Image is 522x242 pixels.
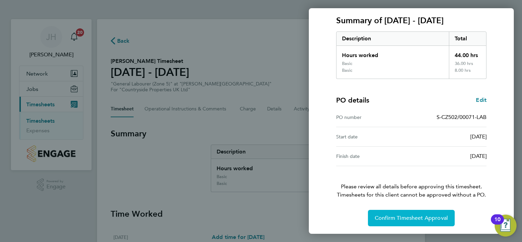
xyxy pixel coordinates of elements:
[449,68,486,79] div: 8.00 hrs
[476,96,486,104] a: Edit
[336,31,486,79] div: Summary of 25 - 31 Aug 2025
[328,166,495,199] p: Please review all details before approving this timesheet.
[449,61,486,68] div: 36.00 hrs
[368,210,455,226] button: Confirm Timesheet Approval
[336,46,449,61] div: Hours worked
[336,133,411,141] div: Start date
[437,114,486,120] span: S-CZ502/00071-LAB
[411,152,486,160] div: [DATE]
[449,46,486,61] div: 44.00 hrs
[342,61,352,66] div: Basic
[342,68,352,73] div: Basic
[328,191,495,199] span: Timesheets for this client cannot be approved without a PO.
[411,133,486,141] div: [DATE]
[336,15,486,26] h3: Summary of [DATE] - [DATE]
[449,32,486,45] div: Total
[336,152,411,160] div: Finish date
[336,113,411,121] div: PO number
[336,32,449,45] div: Description
[336,95,369,105] h4: PO details
[494,219,500,228] div: 10
[375,215,448,221] span: Confirm Timesheet Approval
[495,215,517,237] button: Open Resource Center, 10 new notifications
[476,97,486,103] span: Edit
